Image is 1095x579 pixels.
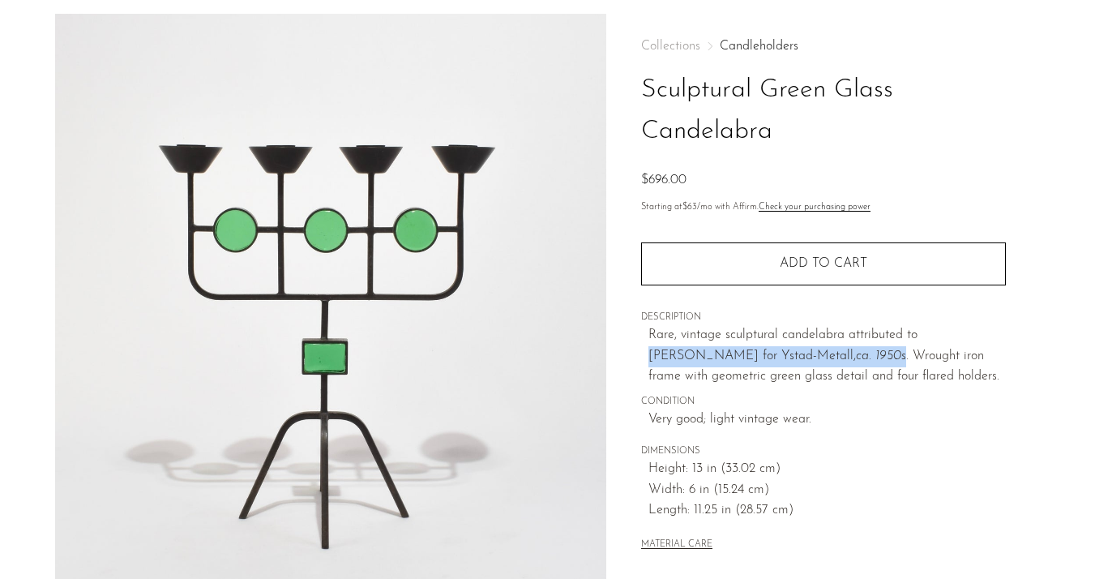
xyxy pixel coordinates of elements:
button: Add to cart [641,242,1006,285]
span: $63 [682,203,697,212]
a: Candleholders [720,40,798,53]
span: Collections [641,40,700,53]
span: Height: 13 in (33.02 cm) [648,459,1006,480]
h1: Sculptural Green Glass Candelabra [641,70,1006,152]
span: Length: 11.25 in (28.57 cm) [648,500,1006,521]
span: Very good; light vintage wear. [648,410,1006,431]
a: Check your purchasing power - Learn more about Affirm Financing (opens in modal) [759,203,870,212]
span: DIMENSIONS [641,444,1006,459]
span: Add to cart [780,257,867,270]
span: Width: 6 in (15.24 cm) [648,480,1006,501]
span: $696.00 [641,174,687,187]
nav: Breadcrumbs [641,40,1006,53]
em: ca. 1950s. [856,350,913,362]
span: CONDITION [641,395,1006,410]
p: Starting at /mo with Affirm. [641,200,1006,215]
button: MATERIAL CARE [641,539,712,551]
span: Rare, vintage sculptural candelabra attributed to [PERSON_NAME] for Ystad-Metall, [648,328,917,362]
span: DESCRIPTION [641,311,1006,325]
